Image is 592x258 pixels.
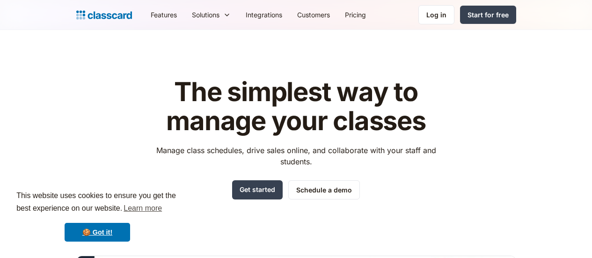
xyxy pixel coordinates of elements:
[16,190,178,215] span: This website uses cookies to ensure you get the best experience on our website.
[337,4,373,25] a: Pricing
[65,223,130,242] a: dismiss cookie message
[460,6,516,24] a: Start for free
[426,10,446,20] div: Log in
[122,201,163,215] a: learn more about cookies
[184,4,238,25] div: Solutions
[76,8,132,22] a: Logo
[7,181,187,251] div: cookieconsent
[147,78,445,135] h1: The simplest way to manage your classes
[232,180,283,199] a: Get started
[290,4,337,25] a: Customers
[147,145,445,167] p: Manage class schedules, drive sales online, and collaborate with your staff and students.
[468,10,509,20] div: Start for free
[288,180,360,199] a: Schedule a demo
[192,10,219,20] div: Solutions
[238,4,290,25] a: Integrations
[143,4,184,25] a: Features
[418,5,454,24] a: Log in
